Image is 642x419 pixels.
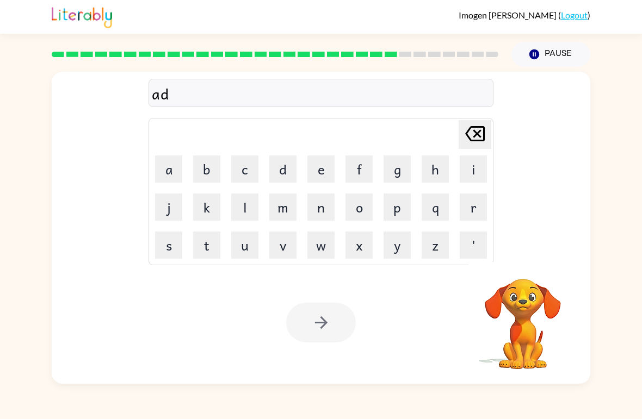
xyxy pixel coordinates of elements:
[231,232,258,259] button: u
[460,232,487,259] button: '
[561,10,588,20] a: Logout
[422,155,449,183] button: h
[459,10,558,20] span: Imogen [PERSON_NAME]
[193,232,220,259] button: t
[155,232,182,259] button: s
[422,193,449,221] button: q
[460,193,487,221] button: r
[231,155,258,183] button: c
[345,155,373,183] button: f
[511,42,590,67] button: Pause
[52,4,112,28] img: Literably
[307,193,335,221] button: n
[459,10,590,20] div: ( )
[345,232,373,259] button: x
[155,155,182,183] button: a
[468,262,577,371] video: Your browser must support playing .mp4 files to use Literably. Please try using another browser.
[193,155,220,183] button: b
[152,82,490,105] div: ad
[155,193,182,221] button: j
[193,193,220,221] button: k
[269,155,297,183] button: d
[231,193,258,221] button: l
[384,232,411,259] button: y
[422,232,449,259] button: z
[345,193,373,221] button: o
[269,232,297,259] button: v
[307,232,335,259] button: w
[269,193,297,221] button: m
[460,155,487,183] button: i
[307,155,335,183] button: e
[384,155,411,183] button: g
[384,193,411,221] button: p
